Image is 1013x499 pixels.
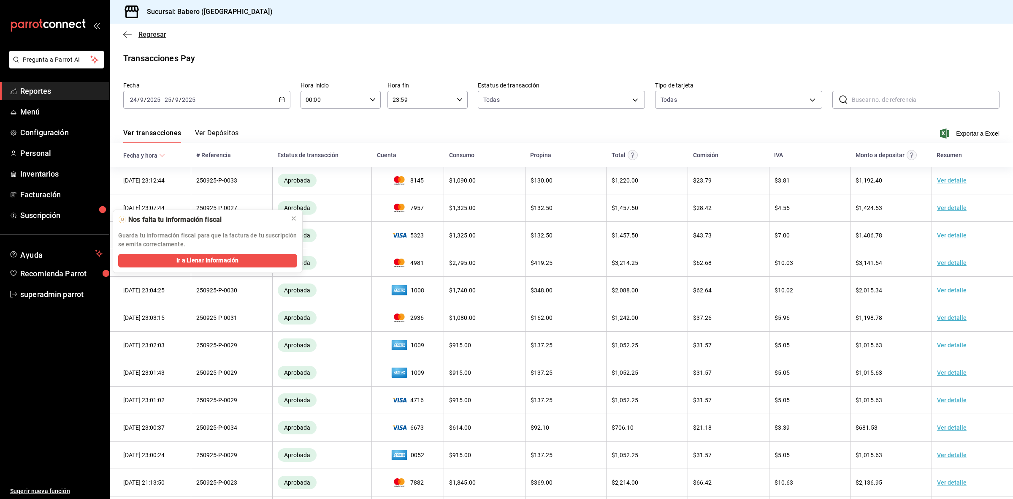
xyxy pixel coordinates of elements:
[775,479,793,486] span: $ 10.63
[191,332,273,359] td: 250925-P-0029
[278,338,317,352] div: Transacciones cobradas de manera exitosa.
[110,359,191,387] td: [DATE] 23:01:43
[9,51,104,68] button: Pregunta a Parrot AI
[138,30,166,38] span: Regresar
[123,152,165,159] span: Fecha y hora
[530,152,551,158] div: Propina
[281,287,314,294] span: Aprobada
[191,387,273,414] td: 250925-P-0029
[937,152,962,158] div: Resumen
[655,82,822,88] label: Tipo de tarjeta
[531,177,553,184] span: $ 130.00
[130,96,137,103] input: --
[277,152,339,158] div: Estatus de transacción
[377,232,439,239] span: 5323
[449,232,476,239] span: $ 1,325.00
[693,424,712,431] span: $ 21.18
[281,342,314,349] span: Aprobada
[278,448,317,462] div: Transacciones cobradas de manera exitosa.
[775,424,790,431] span: $ 3.39
[693,369,712,376] span: $ 31.57
[449,259,476,266] span: $ 2,795.00
[856,314,882,321] span: $ 1,198.78
[856,287,882,294] span: $ 2,015.34
[856,342,882,349] span: $ 1,015.63
[377,176,439,185] span: 8145
[6,61,104,70] a: Pregunta a Parrot AI
[693,479,712,486] span: $ 66.42
[937,397,967,404] a: Ver detalle
[164,96,172,103] input: --
[20,168,103,180] span: Inventarios
[278,174,317,187] div: Transacciones cobradas de manera exitosa.
[856,232,882,239] span: $ 1,406.78
[377,338,439,352] span: 1009
[123,52,195,65] div: Transacciones Pay
[377,448,439,462] span: 0052
[20,147,103,159] span: Personal
[612,314,638,321] span: $ 1,242.00
[377,204,439,212] span: 7957
[856,369,882,376] span: $ 1,015.63
[278,366,317,379] div: Transacciones cobradas de manera exitosa.
[937,205,967,211] a: Ver detalle
[181,96,196,103] input: ----
[612,369,638,376] span: $ 1,052.25
[278,393,317,407] div: Transacciones cobradas de manera exitosa.
[191,167,273,194] td: 250925-P-0033
[937,342,967,349] a: Ver detalle
[175,96,179,103] input: --
[937,369,967,376] a: Ver detalle
[377,478,439,487] span: 7882
[856,424,878,431] span: $ 681.53
[301,82,381,88] label: Hora inicio
[856,397,882,404] span: $ 1,015.63
[123,152,157,159] div: Fecha y hora
[937,314,967,321] a: Ver detalle
[110,249,191,277] td: [DATE] 23:05:01
[191,442,273,469] td: 250925-P-0029
[937,177,967,184] a: Ver detalle
[775,232,790,239] span: $ 7.00
[774,152,783,158] div: IVA
[775,287,793,294] span: $ 10.02
[937,452,967,458] a: Ver detalle
[531,397,553,404] span: $ 137.25
[937,424,967,431] a: Ver detalle
[612,177,638,184] span: $ 1,220.00
[937,479,967,486] a: Ver detalle
[281,452,314,458] span: Aprobada
[191,194,273,222] td: 250925-P-0027
[775,369,790,376] span: $ 5.05
[531,369,553,376] span: $ 137.25
[612,424,634,431] span: $ 706.10
[191,304,273,332] td: 250925-P-0031
[20,127,103,138] span: Configuración
[483,95,500,104] span: Todas
[377,152,396,158] div: Cuenta
[852,91,999,108] input: Buscar no. de referencia
[281,479,314,486] span: Aprobada
[449,479,476,486] span: $ 1,845.00
[20,189,103,200] span: Facturación
[110,167,191,194] td: [DATE] 23:12:44
[937,287,967,294] a: Ver detalle
[693,259,712,266] span: $ 62.68
[278,421,317,434] div: Transacciones cobradas de manera exitosa.
[612,452,638,458] span: $ 1,052.25
[531,342,553,349] span: $ 137.25
[449,452,471,458] span: $ 915.00
[856,259,882,266] span: $ 3,141.54
[20,210,103,221] span: Suscripción
[693,287,712,294] span: $ 62.64
[612,232,638,239] span: $ 1,457.50
[23,55,91,64] span: Pregunta a Parrot AI
[137,96,140,103] span: /
[449,314,476,321] span: $ 1,080.00
[449,287,476,294] span: $ 1,740.00
[942,128,999,139] button: Exportar a Excel
[937,259,967,266] a: Ver detalle
[449,152,474,158] div: Consumo
[449,177,476,184] span: $ 1,090.00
